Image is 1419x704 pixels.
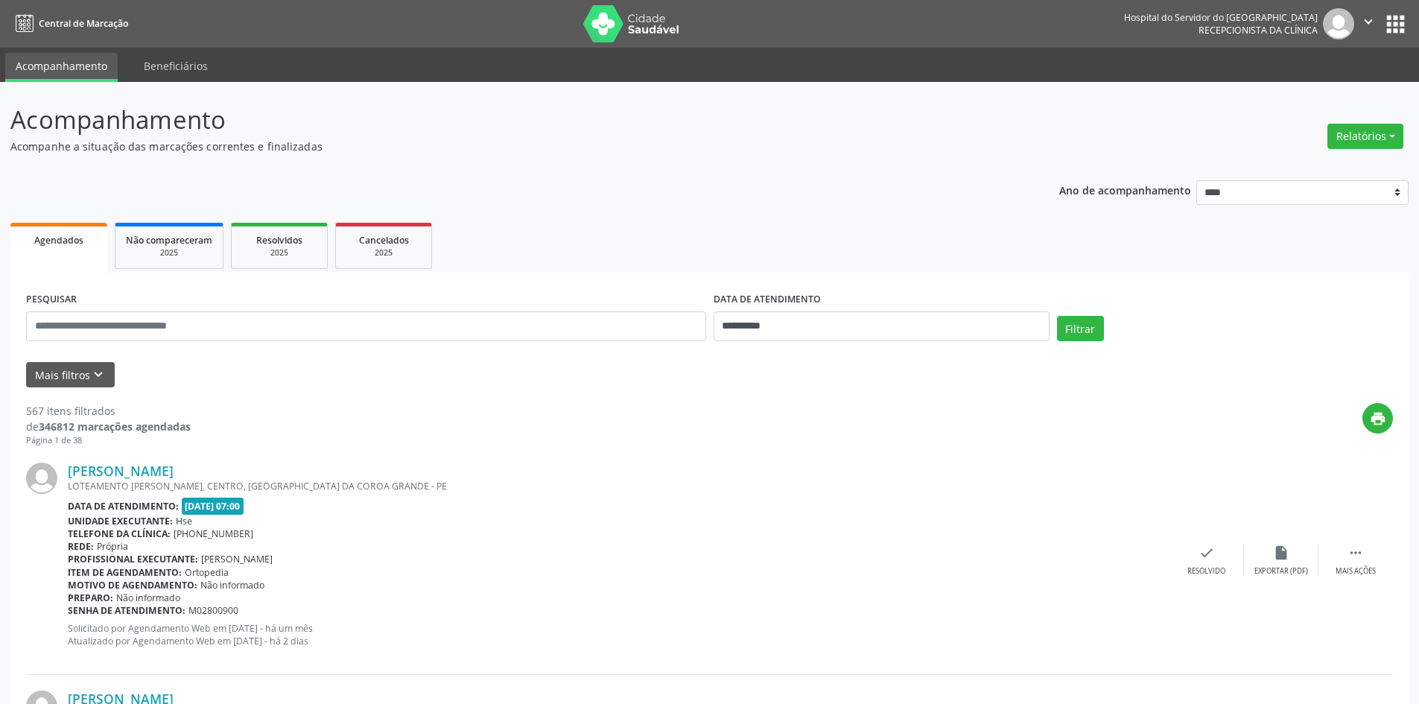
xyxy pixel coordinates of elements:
p: Acompanhamento [10,101,989,139]
i: check [1199,545,1215,561]
button: Relatórios [1327,124,1403,149]
a: [PERSON_NAME] [68,463,174,479]
span: Hse [176,515,192,527]
i: print [1370,410,1386,427]
div: Resolvido [1187,566,1225,577]
span: Não informado [200,579,264,592]
span: Própria [97,540,128,553]
div: Mais ações [1336,566,1376,577]
div: 2025 [242,247,317,259]
span: Resolvidos [256,234,302,247]
span: M02800900 [188,604,238,617]
span: Não informado [116,592,180,604]
strong: 346812 marcações agendadas [39,419,191,434]
div: Exportar (PDF) [1254,566,1308,577]
div: LOTEAMENTO [PERSON_NAME], CENTRO, [GEOGRAPHIC_DATA] DA COROA GRANDE - PE [68,480,1169,492]
div: Hospital do Servidor do [GEOGRAPHIC_DATA] [1124,11,1318,24]
p: Acompanhe a situação das marcações correntes e finalizadas [10,139,989,154]
div: Página 1 de 38 [26,434,191,447]
a: Beneficiários [133,53,218,79]
span: Ortopedia [185,566,229,579]
span: [PHONE_NUMBER] [174,527,253,540]
button: Filtrar [1057,316,1104,341]
label: DATA DE ATENDIMENTO [714,288,821,311]
b: Motivo de agendamento: [68,579,197,592]
i: insert_drive_file [1273,545,1289,561]
img: img [26,463,57,494]
b: Preparo: [68,592,113,604]
i:  [1360,13,1377,30]
button: apps [1383,11,1409,37]
span: [PERSON_NAME] [201,553,273,565]
span: Agendados [34,234,83,247]
button: Mais filtroskeyboard_arrow_down [26,362,115,388]
span: Cancelados [359,234,409,247]
b: Unidade executante: [68,515,173,527]
div: 2025 [346,247,421,259]
span: Não compareceram [126,234,212,247]
label: PESQUISAR [26,288,77,311]
b: Item de agendamento: [68,566,182,579]
span: [DATE] 07:00 [182,498,244,515]
b: Rede: [68,540,94,553]
b: Telefone da clínica: [68,527,171,540]
i: keyboard_arrow_down [90,367,107,383]
div: 567 itens filtrados [26,403,191,419]
b: Data de atendimento: [68,500,179,513]
img: img [1323,8,1354,39]
a: Acompanhamento [5,53,118,82]
p: Solicitado por Agendamento Web em [DATE] - há um mês Atualizado por Agendamento Web em [DATE] - h... [68,622,1169,647]
b: Senha de atendimento: [68,604,185,617]
span: Recepcionista da clínica [1199,24,1318,37]
b: Profissional executante: [68,553,198,565]
button:  [1354,8,1383,39]
a: Central de Marcação [10,11,128,36]
div: 2025 [126,247,212,259]
div: de [26,419,191,434]
i:  [1347,545,1364,561]
span: Central de Marcação [39,17,128,30]
p: Ano de acompanhamento [1059,180,1191,199]
button: print [1362,403,1393,434]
